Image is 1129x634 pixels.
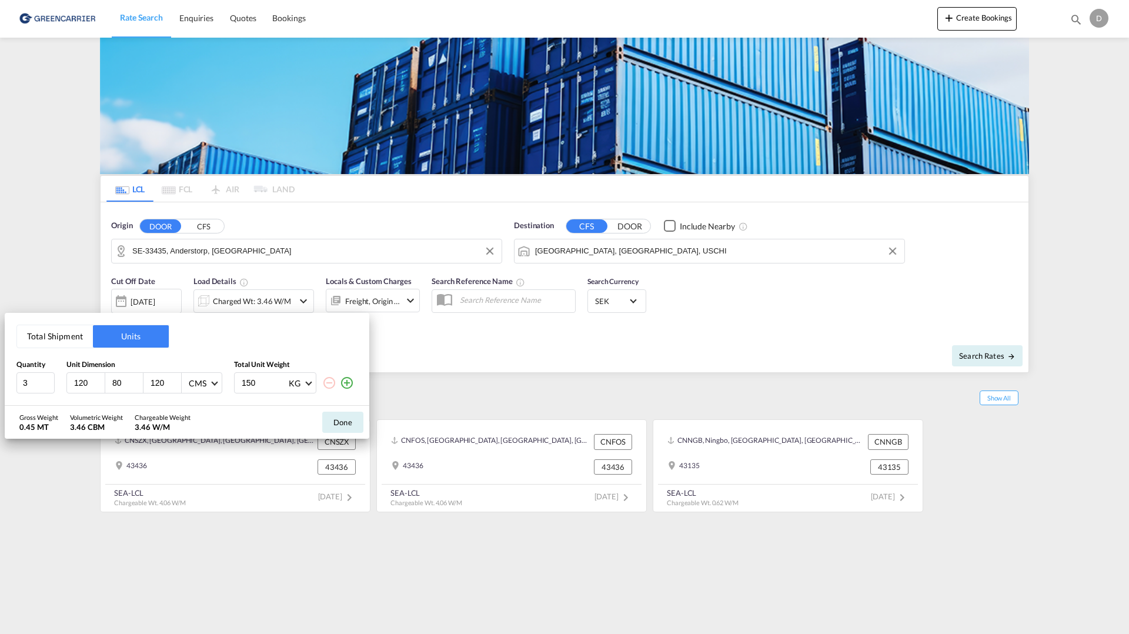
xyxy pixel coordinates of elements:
button: Done [322,412,363,433]
div: Unit Dimension [66,360,222,370]
div: CMS [189,378,206,388]
input: W [111,378,143,388]
div: Total Unit Weight [234,360,358,370]
input: Qty [16,372,55,393]
input: Enter weight [241,373,288,393]
div: Quantity [16,360,55,370]
input: H [149,378,181,388]
button: Units [93,325,169,348]
input: L [73,378,105,388]
div: KG [289,378,300,388]
div: 3.46 CBM [70,422,123,432]
div: Volumetric Weight [70,413,123,422]
md-icon: icon-minus-circle-outline [322,376,336,390]
md-icon: icon-plus-circle-outline [340,376,354,390]
div: Gross Weight [19,413,58,422]
div: 0.45 MT [19,422,58,432]
div: 3.46 W/M [135,422,191,432]
div: Chargeable Weight [135,413,191,422]
button: Total Shipment [17,325,93,348]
